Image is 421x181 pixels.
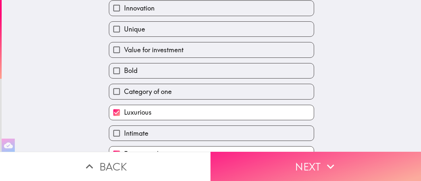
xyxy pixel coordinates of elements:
span: Exceptional service [124,149,181,159]
span: Luxurious [124,108,152,117]
span: Value for investment [124,45,184,55]
span: Innovation [124,4,155,13]
button: Value for investment [109,42,314,57]
button: Luxurious [109,105,314,120]
span: Unique [124,25,145,34]
button: Exceptional service [109,147,314,161]
button: Category of one [109,84,314,99]
span: Category of one [124,87,172,96]
button: Innovation [109,1,314,15]
button: Next [210,152,421,181]
button: Bold [109,63,314,78]
button: Unique [109,22,314,36]
span: Bold [124,66,137,75]
button: Intimate [109,126,314,141]
span: Intimate [124,129,148,138]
